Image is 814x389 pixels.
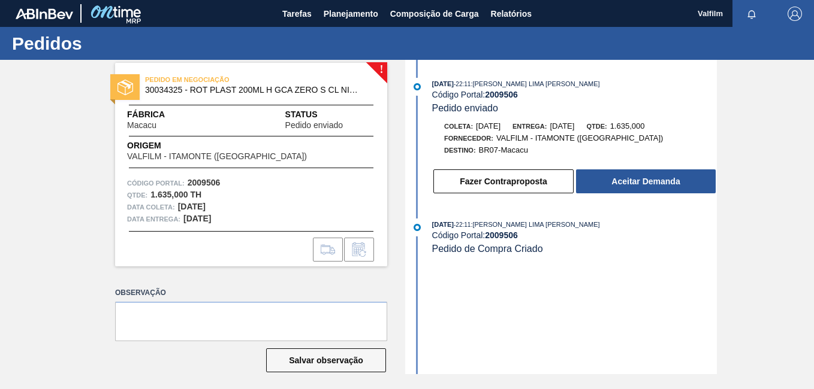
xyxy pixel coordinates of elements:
[12,37,225,50] h1: Pedidos
[485,230,518,240] strong: 2009506
[127,177,185,189] span: Código Portal:
[183,214,211,223] strong: [DATE]
[127,121,156,130] span: Macacu
[432,103,498,113] span: Pedido enviado
[485,90,518,99] strong: 2009506
[512,123,547,130] span: Entrega:
[117,80,133,95] img: status
[145,86,363,95] span: 30034325 - ROT PLAST 200ML H GCA ZERO S CL NIV25
[788,7,802,21] img: Logout
[127,152,307,161] span: VALFILM - ITAMONTE ([GEOGRAPHIC_DATA])
[414,224,421,231] img: atual
[732,5,771,22] button: Notificações
[476,121,501,130] span: [DATE]
[127,189,147,201] span: Qtde :
[127,213,180,225] span: Data entrega:
[471,80,599,87] span: : [PERSON_NAME] LIMA [PERSON_NAME]
[127,139,341,152] span: Origem
[145,74,313,86] span: PEDIDO EM NEGOCIAÇÃO
[282,7,312,21] span: Tarefas
[313,238,343,262] div: Ir para Composição de Carga
[491,7,532,21] span: Relatórios
[414,83,421,90] img: atual
[285,108,375,121] span: Status
[178,202,206,211] strong: [DATE]
[16,8,73,19] img: TNhmsLtSVTkK8tSr43FrP2fwEKptu5GPRR3wAAAABJRU5ErkJggg==
[479,145,528,154] span: BR07-Macacu
[150,190,201,199] strong: 1.635,000 TH
[432,244,543,254] span: Pedido de Compra Criado
[444,135,493,142] span: Fornecedor:
[266,348,386,372] button: Salvar observação
[550,121,574,130] span: [DATE]
[324,7,378,21] span: Planejamento
[390,7,479,21] span: Composição de Carga
[285,121,343,130] span: Pedido enviado
[471,221,599,228] span: : [PERSON_NAME] LIMA [PERSON_NAME]
[188,178,221,187] strong: 2009506
[344,238,374,262] div: Informar alteração no pedido
[115,284,387,302] label: Observação
[496,133,664,142] span: VALFILM - ITAMONTE ([GEOGRAPHIC_DATA])
[432,90,717,99] div: Código Portal:
[127,108,194,121] span: Fábrica
[432,80,454,87] span: [DATE]
[444,147,476,154] span: Destino:
[433,169,574,193] button: Fazer Contraproposta
[454,81,471,87] span: - 22:11
[454,221,471,228] span: - 22:11
[432,221,454,228] span: [DATE]
[586,123,607,130] span: Qtde:
[127,201,175,213] span: Data coleta:
[576,169,716,193] button: Aceitar Demanda
[444,123,473,130] span: Coleta:
[610,121,645,130] span: 1.635,000
[432,230,717,240] div: Código Portal:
